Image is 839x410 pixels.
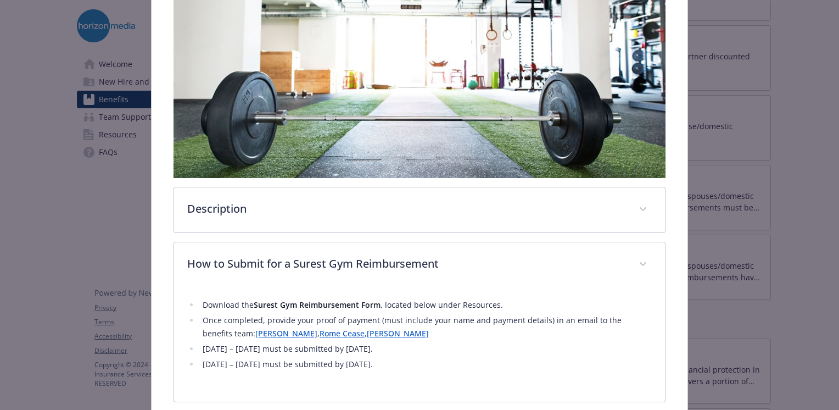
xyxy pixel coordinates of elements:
strong: Surest Gym Reimbursement Form [254,300,381,310]
p: How to Submit for a Surest Gym Reimbursement [187,256,625,272]
a: Rome Cease [320,328,365,339]
p: Description [187,201,625,217]
li: [DATE] – [DATE] must be submitted by [DATE]. [199,358,652,371]
li: Once completed, provide your proof of payment (must include your name and payment details) in an ... [199,314,652,340]
a: [PERSON_NAME] [367,328,429,339]
li: Download the , located below under Resources. [199,298,652,312]
div: How to Submit for a Surest Gym Reimbursement [174,287,665,402]
a: [PERSON_NAME] [255,328,317,339]
li: [DATE] – [DATE] must be submitted by [DATE]. [199,342,652,356]
div: Description [174,187,665,232]
div: How to Submit for a Surest Gym Reimbursement [174,242,665,287]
